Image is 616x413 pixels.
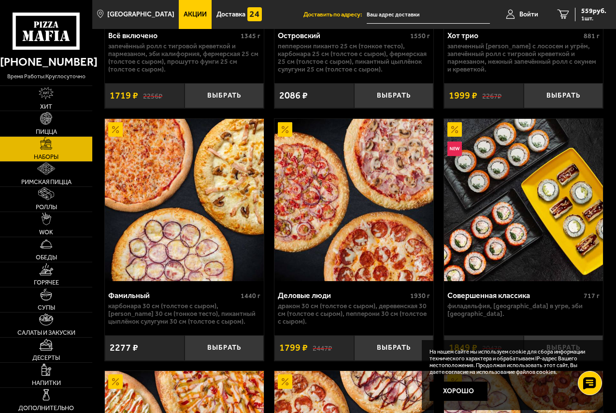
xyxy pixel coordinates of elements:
a: АкционныйФамильный [105,119,264,281]
span: Пицца [36,129,57,135]
span: 1550 г [410,32,430,40]
img: 15daf4d41897b9f0e9f617042186c801.svg [247,7,262,22]
p: Дракон 30 см (толстое с сыром), Деревенская 30 см (толстое с сыром), Пепперони 30 см (толстое с с... [278,302,430,326]
input: Ваш адрес доставки [367,6,490,24]
button: Выбрать [354,335,434,361]
span: 881 г [584,32,600,40]
span: Римская пицца [21,179,72,185]
p: Запеченный [PERSON_NAME] с лососем и угрём, Запечённый ролл с тигровой креветкой и пармезаном, Не... [447,43,600,73]
img: Акционный [278,374,292,389]
span: 1 шт. [581,15,606,21]
span: 2086 ₽ [279,91,308,100]
p: Запечённый ролл с тигровой креветкой и пармезаном, Эби Калифорния, Фермерская 25 см (толстое с сы... [108,43,260,73]
button: Выбрать [185,335,264,361]
p: Пепперони Пиканто 25 см (тонкое тесто), Карбонара 25 см (толстое с сыром), Фермерская 25 см (толс... [278,43,430,73]
s: 2447 ₽ [313,343,332,352]
span: 1930 г [410,292,430,300]
span: 717 г [584,292,600,300]
span: Хит [40,104,52,110]
span: Десерты [32,355,60,361]
div: Хот трио [447,31,581,40]
div: Совершенная классика [447,291,581,300]
button: Выбрать [354,83,434,109]
img: Акционный [108,374,123,389]
a: АкционныйНовинкаСовершенная классика [444,119,603,281]
span: Напитки [32,380,61,386]
span: Акции [184,11,207,18]
span: 1345 г [241,32,260,40]
span: Доставить по адресу: [303,12,367,18]
div: Островский [278,31,408,40]
span: [GEOGRAPHIC_DATA] [107,11,174,18]
span: Войти [519,11,538,18]
s: 2256 ₽ [143,91,162,100]
p: На нашем сайте мы используем cookie для сбора информации технического характера и обрабатываем IP... [430,349,592,375]
img: Совершенная классика [444,119,603,281]
div: Всё включено [108,31,238,40]
p: Карбонара 30 см (толстое с сыром), [PERSON_NAME] 30 см (тонкое тесто), Пикантный цыплёнок сулугун... [108,302,260,326]
span: Салаты и закуски [17,330,75,336]
span: 1999 ₽ [449,91,477,100]
span: 559 руб. [581,8,606,14]
span: Наборы [34,154,58,160]
span: Обеды [36,255,57,261]
span: Доставка [216,11,245,18]
button: Хорошо [430,382,487,401]
span: 1440 г [241,292,260,300]
span: Горячее [34,280,59,286]
img: Фамильный [105,119,264,281]
button: Выбрать [524,335,603,361]
a: АкционныйДеловые люди [274,119,433,281]
img: Акционный [278,122,292,137]
s: 2267 ₽ [482,91,501,100]
img: Акционный [447,122,462,137]
div: Фамильный [108,291,238,300]
span: 1719 ₽ [110,91,138,100]
img: Новинка [447,142,462,156]
span: 1799 ₽ [279,343,308,353]
span: WOK [39,229,53,236]
span: Роллы [36,204,57,211]
p: Филадельфия, [GEOGRAPHIC_DATA] в угре, Эби [GEOGRAPHIC_DATA]. [447,302,600,318]
button: Выбрать [524,83,603,109]
button: Выбрать [185,83,264,109]
img: Акционный [108,122,123,137]
div: Деловые люди [278,291,408,300]
span: Супы [38,305,55,311]
span: 2277 ₽ [110,343,138,353]
span: Дополнительно [18,405,74,412]
img: Деловые люди [274,119,433,281]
